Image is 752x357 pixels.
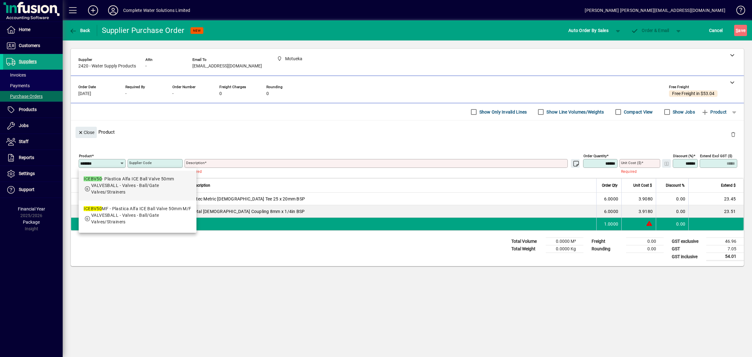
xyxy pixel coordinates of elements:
[3,22,63,38] a: Home
[191,182,210,189] span: Description
[3,70,63,80] a: Invoices
[621,205,656,218] td: 3.9180
[628,25,672,36] button: Order & Email
[19,155,34,160] span: Reports
[79,200,196,230] mat-option: ICEBV50MF - Plastica Alfa ICE Ball Valve 50mm M/F
[602,182,618,189] span: Order Qty
[19,59,37,64] span: Suppliers
[732,1,744,22] a: Knowledge Base
[734,25,747,36] button: Save
[91,213,159,224] span: VALVESBALL - Valves - Ball/Gate Valves/Strainers
[621,168,655,174] mat-error: Required
[3,80,63,91] a: Payments
[626,238,664,245] td: 0.00
[671,109,695,115] label: Show Jobs
[191,196,305,202] span: Irritec Metric [DEMOGRAPHIC_DATA] Tee 25 x 20mm BSP
[219,91,222,96] span: 0
[68,25,92,36] button: Back
[193,29,201,33] span: NEW
[19,43,40,48] span: Customers
[19,107,37,112] span: Products
[172,91,174,96] span: -
[71,120,744,143] div: Product
[669,245,706,253] td: GST
[83,5,103,16] button: Add
[103,5,123,16] button: Profile
[708,25,724,36] button: Cancel
[568,25,608,35] span: Auto Order By Sales
[621,193,656,205] td: 3.9080
[186,168,576,174] mat-error: Required
[736,28,738,33] span: S
[546,245,583,253] td: 0.0000 Kg
[656,193,688,205] td: 0.00
[78,91,91,96] span: [DATE]
[596,205,621,218] td: 6.0000
[192,64,262,69] span: [EMAIL_ADDRESS][DOMAIN_NAME]
[596,193,621,205] td: 6.0000
[672,91,714,96] span: Free Freight in $53.04
[621,161,641,165] mat-label: Unit Cost ($)
[478,109,527,115] label: Show Only Invalid Lines
[79,154,92,158] mat-label: Product
[19,123,29,128] span: Jobs
[3,102,63,118] a: Products
[706,245,744,253] td: 7.05
[585,5,725,15] div: [PERSON_NAME] [PERSON_NAME][EMAIL_ADDRESS][DOMAIN_NAME]
[19,139,29,144] span: Staff
[666,182,685,189] span: Discount %
[631,28,669,33] span: Order & Email
[102,25,185,35] div: Supplier Purchase Order
[3,134,63,150] a: Staff
[6,72,26,77] span: Invoices
[546,238,583,245] td: 0.0000 M³
[78,64,136,69] span: 2420 - Water Supply Products
[63,25,97,36] app-page-header-button: Back
[700,154,732,158] mat-label: Extend excl GST ($)
[709,25,723,35] span: Cancel
[84,176,191,182] div: - Plastica Alfa ICE Ball Valve 50mm
[508,245,546,253] td: Total Weight
[633,182,652,189] span: Unit Cost $
[3,118,63,134] a: Jobs
[656,218,688,230] td: 0.00
[186,161,205,165] mat-label: Description
[79,171,196,200] mat-option: ICEBV50 - Plastica Alfa ICE Ball Valve 50mm
[623,109,653,115] label: Compact View
[726,127,741,142] button: Delete
[84,205,191,212] div: MF - Plastica Alfa ICE Ball Valve 50mm M/F
[545,109,604,115] label: Show Line Volumes/Weights
[19,171,35,176] span: Settings
[565,25,612,36] button: Auto Order By Sales
[3,38,63,54] a: Customers
[78,127,94,138] span: Close
[123,5,191,15] div: Complete Water Solutions Limited
[129,161,152,165] mat-label: Supplier Code
[145,64,147,69] span: -
[3,91,63,102] a: Purchase Orders
[3,182,63,198] a: Support
[76,127,97,138] button: Close
[656,205,688,218] td: 0.00
[23,220,40,225] span: Package
[3,150,63,166] a: Reports
[706,253,744,261] td: 54.01
[508,238,546,245] td: Total Volume
[688,205,744,218] td: 23.51
[673,154,693,158] mat-label: Discount (%)
[726,131,741,137] app-page-header-button: Delete
[6,94,43,99] span: Purchase Orders
[125,91,127,96] span: -
[588,245,626,253] td: Rounding
[266,91,269,96] span: 0
[69,28,90,33] span: Back
[6,83,30,88] span: Payments
[669,253,706,261] td: GST inclusive
[588,238,626,245] td: Freight
[736,25,745,35] span: ave
[583,154,607,158] mat-label: Order Quantity
[84,176,102,181] em: ICEBV50
[706,238,744,245] td: 46.96
[688,193,744,205] td: 23.45
[191,208,305,215] span: Metal [DEMOGRAPHIC_DATA] Coupling 8mm x 1/4in BSP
